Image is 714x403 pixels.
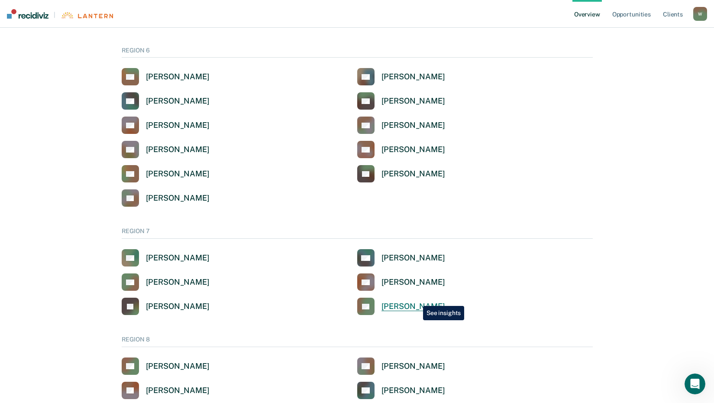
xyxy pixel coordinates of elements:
a: [PERSON_NAME] [357,298,445,315]
div: [PERSON_NAME] [381,386,445,396]
a: [PERSON_NAME] [122,298,210,315]
span: | [48,11,61,19]
div: [PERSON_NAME] [146,72,210,82]
div: [PERSON_NAME] [146,386,210,396]
div: [PERSON_NAME] [146,302,210,312]
div: [PERSON_NAME] [381,361,445,371]
a: [PERSON_NAME] [357,117,445,134]
a: [PERSON_NAME] [122,141,210,158]
div: [PERSON_NAME] [146,120,210,130]
div: [PERSON_NAME] [381,72,445,82]
div: [PERSON_NAME] [381,253,445,263]
a: [PERSON_NAME] [357,382,445,399]
div: [PERSON_NAME] [381,120,445,130]
a: | [7,9,113,19]
div: REGION 6 [122,47,593,58]
img: Lantern [61,12,113,19]
a: [PERSON_NAME] [357,357,445,375]
div: [PERSON_NAME] [146,361,210,371]
div: REGION 8 [122,336,593,347]
a: [PERSON_NAME] [122,117,210,134]
div: REGION 7 [122,227,593,239]
div: [PERSON_NAME] [146,277,210,287]
div: [PERSON_NAME] [381,145,445,155]
div: [PERSON_NAME] [381,302,445,312]
a: [PERSON_NAME] [357,141,445,158]
a: [PERSON_NAME] [122,189,210,207]
div: [PERSON_NAME] [381,277,445,287]
a: [PERSON_NAME] [357,249,445,266]
div: [PERSON_NAME] [381,169,445,179]
a: [PERSON_NAME] [357,273,445,291]
button: W [693,7,707,21]
iframe: Intercom live chat [685,374,705,394]
a: [PERSON_NAME] [122,249,210,266]
a: [PERSON_NAME] [122,165,210,182]
div: [PERSON_NAME] [146,145,210,155]
a: [PERSON_NAME] [122,382,210,399]
a: [PERSON_NAME] [122,92,210,110]
a: [PERSON_NAME] [357,68,445,85]
a: [PERSON_NAME] [122,68,210,85]
img: Recidiviz [7,9,48,19]
a: [PERSON_NAME] [122,273,210,291]
div: [PERSON_NAME] [146,96,210,106]
div: [PERSON_NAME] [146,193,210,203]
div: [PERSON_NAME] [381,96,445,106]
a: [PERSON_NAME] [357,165,445,182]
div: [PERSON_NAME] [146,169,210,179]
a: [PERSON_NAME] [357,92,445,110]
div: [PERSON_NAME] [146,253,210,263]
a: [PERSON_NAME] [122,357,210,375]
